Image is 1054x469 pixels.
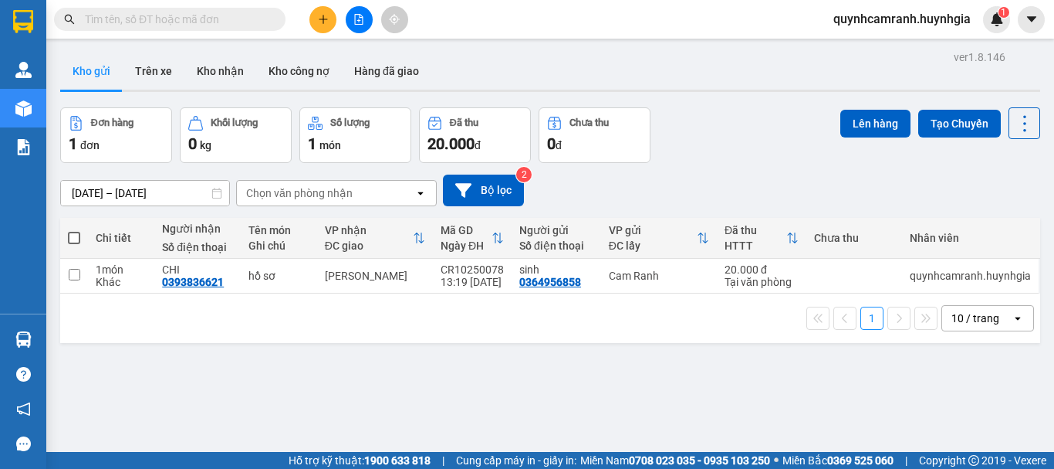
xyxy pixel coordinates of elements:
div: Số điện thoại [162,241,233,253]
input: Tìm tên, số ĐT hoặc mã đơn [85,11,267,28]
div: VP gửi [609,224,697,236]
div: ĐC giao [325,240,413,252]
img: icon-new-feature [990,12,1004,26]
span: ⚪️ [774,457,779,464]
strong: 1900 633 818 [364,454,431,467]
span: đơn [80,139,100,151]
span: message [16,437,31,451]
span: Miền Nam [580,452,770,469]
button: Kho công nợ [256,53,342,90]
th: Toggle SortBy [433,218,512,259]
img: warehouse-icon [15,62,32,78]
th: Toggle SortBy [317,218,433,259]
span: đ [556,139,562,151]
button: Số lượng1món [299,107,411,163]
div: 0364956858 [519,276,581,288]
span: Đã thu : [12,99,59,115]
div: Chưa thu [814,232,894,244]
span: 20.000 [427,134,475,153]
div: CR10250078 [441,263,504,276]
div: 20.000 đ [725,263,799,276]
span: Nhận: [132,13,169,29]
img: warehouse-icon [15,331,32,348]
div: 10 / trang [951,311,999,326]
button: Kho nhận [184,53,256,90]
span: file-add [353,14,364,25]
span: | [442,452,444,469]
span: quynhcamranh.huynhgia [821,9,983,29]
button: aim [381,6,408,33]
th: Toggle SortBy [601,218,717,259]
div: VP nhận [325,224,413,236]
span: món [319,139,341,151]
div: Cam Ranh [13,13,121,32]
div: Đã thu [450,117,478,128]
div: Ngày ĐH [441,240,492,252]
button: Trên xe [123,53,184,90]
div: Tại văn phòng [725,276,799,288]
strong: 0708 023 035 - 0935 103 250 [629,454,770,467]
div: Tên món [248,224,309,236]
button: Hàng đã giao [342,53,431,90]
div: Nhân viên [910,232,1031,244]
div: 0364956858 [13,50,121,72]
span: copyright [968,455,979,466]
button: Lên hàng [840,110,910,138]
div: sinh [13,32,121,50]
div: CHI [132,48,255,66]
div: Chọn văn phòng nhận [246,185,353,201]
div: Khác [96,276,147,288]
button: 1 [860,307,883,330]
span: 1 [1001,7,1006,18]
div: hồ sơ [248,270,309,282]
input: Select a date range. [61,181,229,206]
span: đ [475,139,481,151]
span: kg [200,139,211,151]
span: 1 [308,134,316,153]
svg: open [414,187,427,199]
div: Cam Ranh [609,270,709,282]
div: Mã GD [441,224,492,236]
button: caret-down [1018,6,1045,33]
div: 0393836621 [162,276,224,288]
span: Cung cấp máy in - giấy in: [456,452,576,469]
img: solution-icon [15,139,32,155]
div: sinh [519,263,593,276]
button: plus [309,6,336,33]
div: Ghi chú [248,240,309,252]
span: plus [318,14,329,25]
span: | [905,452,907,469]
button: Đơn hàng1đơn [60,107,172,163]
sup: 2 [516,167,532,182]
strong: 0369 525 060 [827,454,894,467]
div: Người nhận [162,223,233,235]
div: Số lượng [330,117,370,128]
button: Khối lượng0kg [180,107,292,163]
img: warehouse-icon [15,100,32,117]
div: ĐC lấy [609,240,697,252]
img: logo-vxr [13,10,33,33]
svg: open [1012,312,1024,325]
div: 1 món [96,263,147,276]
th: Toggle SortBy [717,218,806,259]
div: 0393836621 [132,66,255,88]
span: aim [389,14,400,25]
div: Chưa thu [569,117,609,128]
div: Chi tiết [96,232,147,244]
div: ver 1.8.146 [954,49,1005,66]
div: HTTT [725,240,786,252]
button: Tạo Chuyến [918,110,1001,138]
span: notification [16,402,31,416]
span: search [64,14,75,25]
button: Đã thu20.000đ [419,107,531,163]
div: Đã thu [725,224,786,236]
button: file-add [346,6,373,33]
div: 13:19 [DATE] [441,276,504,288]
span: caret-down [1025,12,1039,26]
div: Khối lượng [211,117,258,128]
span: 0 [188,134,197,153]
div: CHI [162,263,233,276]
div: [PERSON_NAME] [132,13,255,48]
button: Bộ lọc [443,175,524,206]
div: Đơn hàng [91,117,133,128]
